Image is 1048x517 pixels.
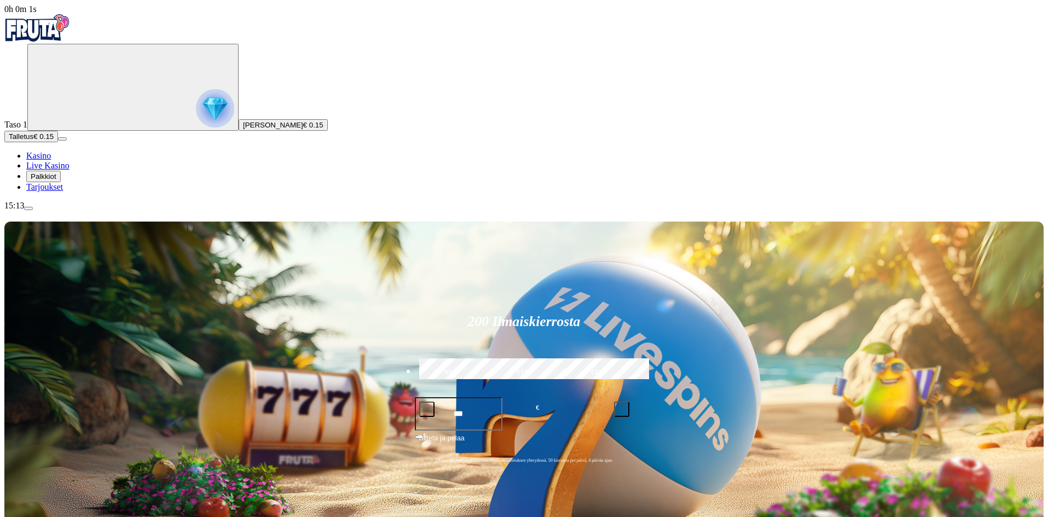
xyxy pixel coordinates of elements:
[4,131,58,142] button: Talletusplus icon€ 0.15
[9,132,33,141] span: Talletus
[26,161,70,170] a: Live Kasino
[4,14,70,42] img: Fruta
[26,171,61,182] button: Palkkiot
[33,132,54,141] span: € 0.15
[26,182,63,191] a: Tarjoukset
[26,151,51,160] a: Kasino
[4,4,37,14] span: user session time
[4,14,1044,192] nav: Primary
[243,121,303,129] span: [PERSON_NAME]
[564,357,632,388] label: €250
[614,402,629,417] button: plus icon
[536,403,539,413] span: €
[239,119,328,131] button: [PERSON_NAME]€ 0.15
[416,357,484,388] label: €50
[4,201,24,210] span: 15:13
[418,433,465,452] span: Talleta ja pelaa
[4,34,70,43] a: Fruta
[419,402,435,417] button: minus icon
[24,207,33,210] button: menu
[27,44,239,131] button: reward progress
[58,137,67,141] button: menu
[4,151,1044,192] nav: Main menu
[4,120,27,129] span: Taso 1
[424,432,427,438] span: €
[415,432,634,453] button: Talleta ja pelaa
[490,357,558,388] label: €150
[303,121,323,129] span: € 0.15
[31,172,56,181] span: Palkkiot
[196,89,234,127] img: reward progress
